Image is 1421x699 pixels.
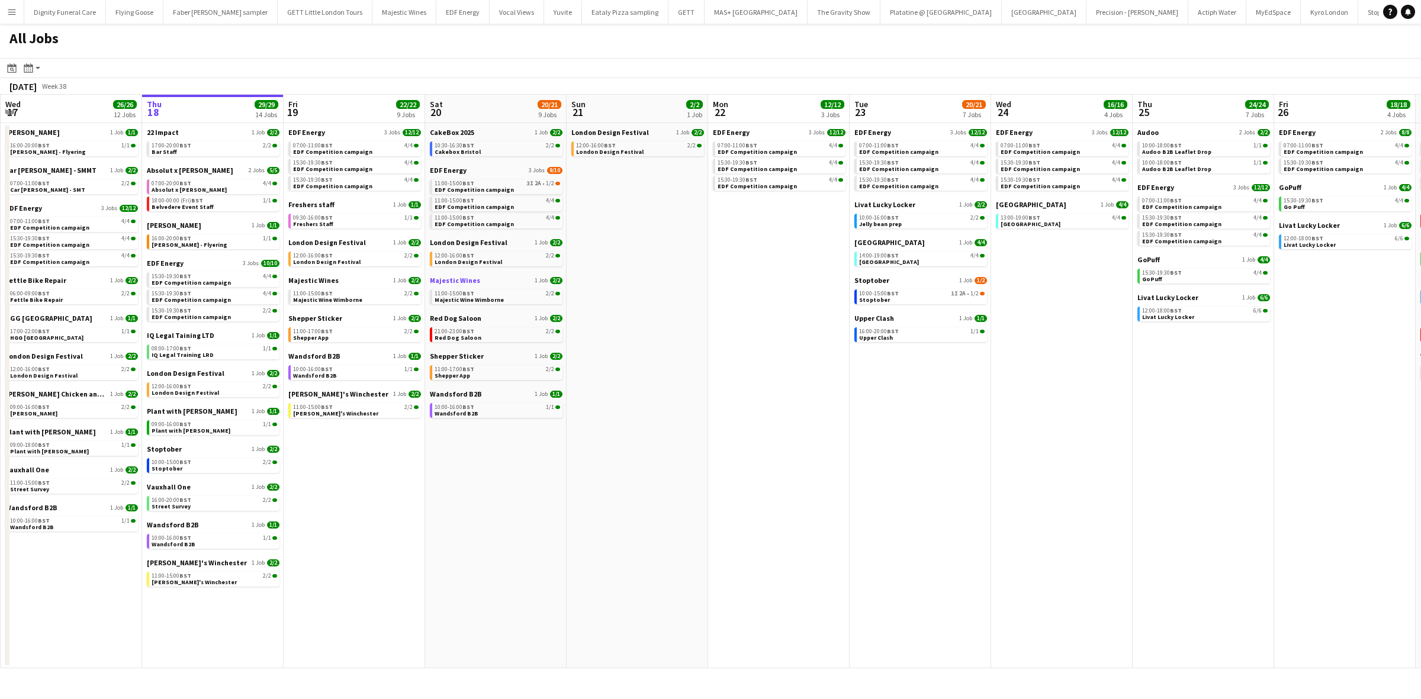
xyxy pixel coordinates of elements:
button: Eataly Pizza sampling [582,1,668,24]
span: 4/4 [829,160,837,166]
a: 16:00-20:00BST1/1[PERSON_NAME] - Flyering [152,234,277,248]
span: 2/2 [267,129,279,136]
span: BST [1311,141,1323,149]
span: EDF Competition campaign [1001,148,1080,156]
span: BST [321,214,333,221]
a: 13:00-19:00BST4/4[GEOGRAPHIC_DATA] [1001,214,1126,227]
a: EDF Energy3 Jobs12/12 [713,128,845,137]
span: EDF Competition campaign [859,182,938,190]
span: 11:00-15:00 [435,181,474,186]
span: BST [1170,159,1182,166]
a: EDF Energy2 Jobs8/8 [1279,128,1412,137]
span: EDF Competition campaign [1284,165,1363,173]
span: BST [604,141,616,149]
span: EDF Competition campaign [718,148,797,156]
span: 07:00-11:00 [293,143,333,149]
span: 12/12 [1110,129,1129,136]
span: BST [1028,176,1040,183]
span: BST [887,176,899,183]
span: 1 Job [1384,184,1397,191]
span: 4/4 [546,215,554,221]
span: 15:30-19:30 [1142,232,1182,238]
span: 1 Job [110,167,123,174]
span: EDF Competition campaign [293,165,372,173]
span: EDF Competition campaign [1284,148,1363,156]
a: [PERSON_NAME]1 Job1/1 [5,128,138,137]
a: 11:00-15:00BST3I2A•1/2EDF Competition campaign [435,179,560,193]
span: 6/6 [1399,222,1412,229]
span: BST [887,214,899,221]
span: BST [1170,141,1182,149]
span: EDF Competition campaign [1001,165,1080,173]
span: 4/4 [1253,198,1262,204]
span: Cakebox Bristol [435,148,481,156]
a: Absolut x [PERSON_NAME]2 Jobs5/5 [147,166,279,175]
a: 07:00-11:00BST4/4EDF Competition campaign [10,217,136,231]
a: 15:30-19:30BST4/4EDF Competition campaign [859,176,985,189]
button: Faber [PERSON_NAME] sampler [163,1,278,24]
span: Livat Lucky Locker [1279,221,1340,230]
span: BST [1028,141,1040,149]
span: BST [179,179,191,187]
span: 07:00-11:00 [1284,143,1323,149]
span: 12/12 [403,129,421,136]
span: BST [1170,197,1182,204]
a: Livat Lucky Locker1 Job2/2 [854,200,987,209]
span: 1 Job [393,201,406,208]
a: 11:00-15:00BST4/4EDF Competition campaign [435,214,560,227]
span: EDF Energy [1137,183,1174,192]
span: Barnard Marcus [5,128,60,137]
span: 15:30-19:30 [1284,160,1323,166]
span: 3 Jobs [384,129,400,136]
span: 3 Jobs [1092,129,1108,136]
span: 4/4 [121,218,130,224]
span: 9/10 [547,167,562,174]
a: 15:30-19:30BST4/4EDF Competition campaign [1284,159,1409,172]
span: 2/2 [546,143,554,149]
span: BST [38,234,50,242]
span: BST [1170,214,1182,221]
div: Absolut x [PERSON_NAME]2 Jobs5/507:00-20:00BST4/4Absolut x [PERSON_NAME]18:00-00:00 (Fri)BST1/1Be... [147,166,279,221]
span: EDF Competition campaign [1142,220,1221,228]
span: 4/4 [970,177,979,183]
span: GoPuff [1279,183,1301,192]
a: EDF Energy3 Jobs12/12 [854,128,987,137]
a: London Design Festival1 Job2/2 [571,128,704,137]
a: 07:00-11:00BST4/4EDF Competition campaign [859,141,985,155]
div: Livat Lucky Locker1 Job2/210:00-16:00BST2/2Jelly bean prep [854,200,987,238]
a: Car [PERSON_NAME] - SMMT1 Job2/2 [5,166,138,175]
a: 10:00-18:00BST1/1Audoo B2B Leaflet Drop [1142,159,1268,172]
span: BST [462,179,474,187]
span: BST [1311,159,1323,166]
button: Yuvite [544,1,582,24]
span: 15:30-19:30 [1001,177,1040,183]
div: [GEOGRAPHIC_DATA]1 Job4/413:00-19:00BST4/4[GEOGRAPHIC_DATA] [996,200,1129,231]
span: 15:30-19:30 [1284,198,1323,204]
button: Actiph Water [1188,1,1246,24]
a: 07:00-11:00BST4/4EDF Competition campaign [1001,141,1126,155]
button: The Gravity Show [808,1,880,24]
a: 15:30-19:30BST4/4EDF Competition campaign [718,176,843,189]
a: EDF Energy3 Jobs9/10 [430,166,562,175]
span: 10:00-18:00 [1142,143,1182,149]
a: 07:00-11:00BST4/4EDF Competition campaign [1284,141,1409,155]
span: 2/2 [263,143,271,149]
span: 5/5 [267,167,279,174]
span: EDF Competition campaign [1001,182,1080,190]
span: 2/2 [692,129,704,136]
button: Precision - [PERSON_NAME] [1086,1,1188,24]
span: BST [38,217,50,225]
span: BST [462,141,474,149]
span: 1/1 [267,222,279,229]
span: London Southend Airport [996,200,1066,209]
span: EDF Competition campaign [435,203,514,211]
button: [GEOGRAPHIC_DATA] [1002,1,1086,24]
button: MAS+ [GEOGRAPHIC_DATA] [705,1,808,24]
span: 8/8 [1399,129,1412,136]
span: 07:00-11:00 [718,143,757,149]
span: 2/2 [975,201,987,208]
span: Belvedere Event Staff [152,203,214,211]
span: Freshers Staff [293,220,333,228]
a: 15:30-19:30BST4/4EDF Competition campaign [293,176,419,189]
span: 07:00-11:00 [1001,143,1040,149]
